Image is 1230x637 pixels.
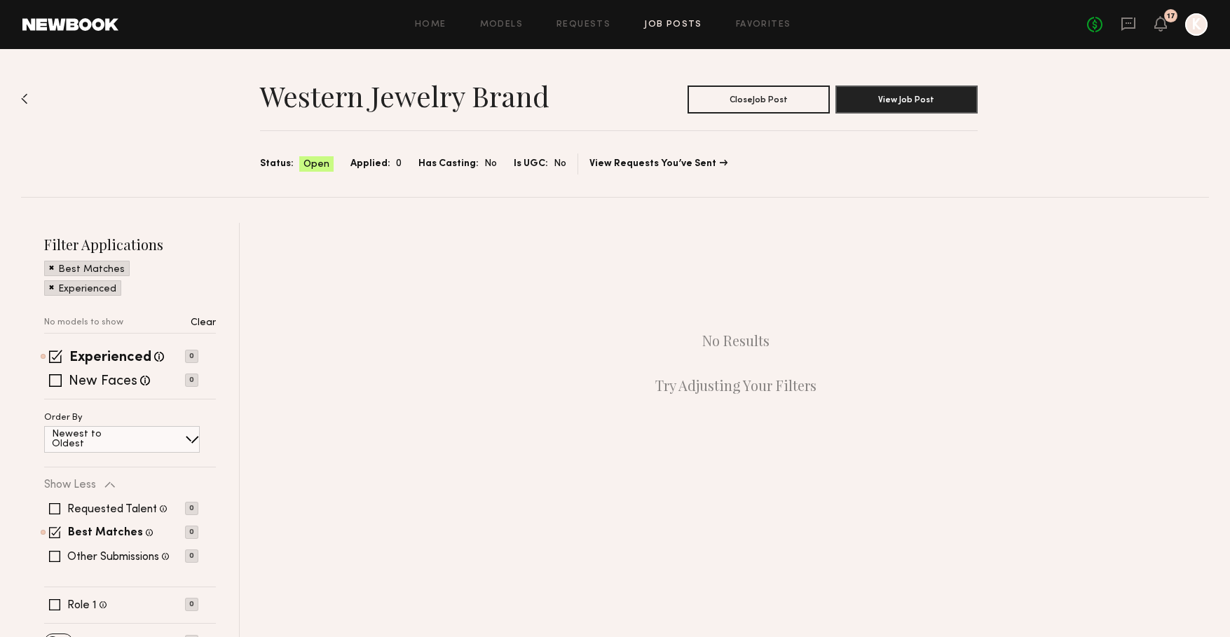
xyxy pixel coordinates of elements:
span: Has Casting: [418,156,479,172]
p: Experienced [58,285,116,294]
a: Job Posts [644,20,702,29]
a: Models [480,20,523,29]
div: 17 [1167,13,1175,20]
p: 0 [185,350,198,363]
label: Role 1 [67,600,97,611]
p: Try Adjusting Your Filters [655,377,816,394]
label: Other Submissions [67,552,159,563]
label: Requested Talent [67,504,157,515]
p: 0 [185,502,198,515]
p: Clear [191,318,216,328]
span: No [554,156,566,172]
label: Experienced [69,351,151,365]
a: View Requests You’ve Sent [589,159,727,169]
h1: Western Jewelry Brand [260,78,549,114]
p: No Results [702,332,770,349]
label: Best Matches [68,528,143,539]
p: Newest to Oldest [52,430,135,449]
a: Home [415,20,446,29]
p: Show Less [44,479,96,491]
button: View Job Post [835,85,978,114]
span: Is UGC: [514,156,548,172]
p: 0 [185,374,198,387]
a: K [1185,13,1208,36]
span: Open [303,158,329,172]
a: Favorites [736,20,791,29]
label: New Faces [69,375,137,389]
span: No [484,156,497,172]
span: Status: [260,156,294,172]
img: Back to previous page [21,93,28,104]
span: Applied: [350,156,390,172]
h2: Filter Applications [44,235,216,254]
p: 0 [185,526,198,539]
span: 0 [396,156,402,172]
p: Best Matches [58,265,125,275]
p: Order By [44,413,83,423]
p: 0 [185,549,198,563]
p: 0 [185,598,198,611]
p: No models to show [44,318,123,327]
a: Requests [556,20,610,29]
button: CloseJob Post [688,85,830,114]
